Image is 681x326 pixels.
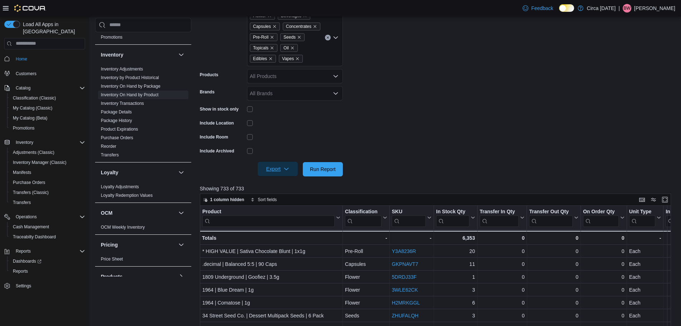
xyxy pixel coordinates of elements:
p: Circa [DATE] [587,4,616,13]
div: 1964 | Comatose | 1g [202,298,340,307]
div: 0 [479,260,524,268]
div: Product [202,208,335,215]
div: 0 [479,247,524,256]
div: 0 [529,273,578,281]
label: Include Location [200,120,234,126]
a: Inventory Manager (Classic) [10,158,69,167]
a: GKPNAVT7 [392,261,418,267]
div: 0 [479,311,524,320]
div: 0 [479,298,524,307]
div: Flower [345,286,387,294]
div: 0 [479,273,524,281]
span: Traceabilty Dashboard [13,234,56,240]
span: Promotions [101,34,123,40]
span: Vapes [282,55,294,62]
div: 34 Street Seed Co. | Dessert Multipack Seeds | 6 Pack [202,311,340,320]
span: Purchase Orders [13,180,45,185]
span: Feedback [531,5,553,12]
button: Pricing [101,241,176,248]
button: Promotions [7,123,88,133]
div: 0 [479,286,524,294]
div: Classification [345,208,381,215]
span: Package Details [101,109,132,115]
span: Topicals [253,44,268,52]
div: Loyalty [95,183,191,203]
button: Reports [1,246,88,256]
a: Package Details [101,110,132,115]
div: - [345,234,387,242]
span: Settings [13,281,85,290]
button: On Order Qty [583,208,625,227]
button: Open list of options [333,91,339,96]
a: Purchase Orders [101,135,133,140]
span: Inventory [13,138,85,147]
a: Transfers (Classic) [10,188,51,197]
p: Showing 733 of 733 [200,185,676,192]
div: 0 [529,260,578,268]
div: Unit Type [629,208,655,227]
div: 1964 | Blue Dream | 1g [202,286,340,294]
a: Inventory Transactions [101,101,144,106]
a: ZHUFALQH [392,313,419,318]
button: 1 column hidden [200,195,247,204]
button: Classification [345,208,387,227]
a: Feedback [520,1,556,15]
a: Customers [13,69,39,78]
p: | [618,4,620,13]
span: Transfers [101,152,119,158]
span: Vapes [279,55,303,63]
label: Show in stock only [200,106,239,112]
span: Sort fields [258,197,277,203]
button: Remove Oil from selection in this group [290,46,295,50]
a: Settings [13,282,34,290]
div: Each [629,311,661,320]
button: Display options [649,195,658,204]
span: Inventory Manager (Classic) [13,160,66,165]
div: 0 [529,234,578,242]
button: Loyalty [101,169,176,176]
span: Seeds [280,33,305,41]
div: Seeds [345,311,387,320]
span: Reports [13,268,28,274]
span: Capsules [253,23,271,30]
div: Pricing [95,255,191,266]
span: Operations [13,213,85,221]
a: Manifests [10,168,34,177]
a: Inventory On Hand by Package [101,84,161,89]
span: OCM Weekly Inventory [101,224,145,230]
span: Manifests [10,168,85,177]
button: Manifests [7,167,88,177]
button: Keyboard shortcuts [638,195,646,204]
div: Unit Type [629,208,655,215]
a: Loyalty Adjustments [101,184,139,189]
div: In Stock Qty [436,208,469,215]
div: Product [202,208,335,227]
div: Totals [202,234,340,242]
span: Oil [280,44,298,52]
div: Each [629,247,661,256]
img: Cova [14,5,46,12]
div: Inventory [95,65,191,162]
div: 0 [529,247,578,256]
span: Export [262,162,293,176]
button: Catalog [1,83,88,93]
button: SKU [392,208,431,227]
a: H2MRKGGL [392,300,420,306]
span: Capsules [250,23,280,30]
div: 11 [436,260,475,268]
a: 5DRDJ33F [392,274,416,280]
a: Price Sheet [101,257,123,262]
div: Flower [345,298,387,307]
div: Each [629,273,661,281]
input: Dark Mode [559,4,574,12]
span: Home [13,54,85,63]
span: Customers [13,69,85,78]
a: Transfers [10,198,34,207]
button: Transfer Out Qty [529,208,578,227]
button: Transfer In Qty [479,208,524,227]
span: Dashboards [13,258,41,264]
span: Pre-Roll [250,33,277,41]
span: Edibles [250,55,276,63]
